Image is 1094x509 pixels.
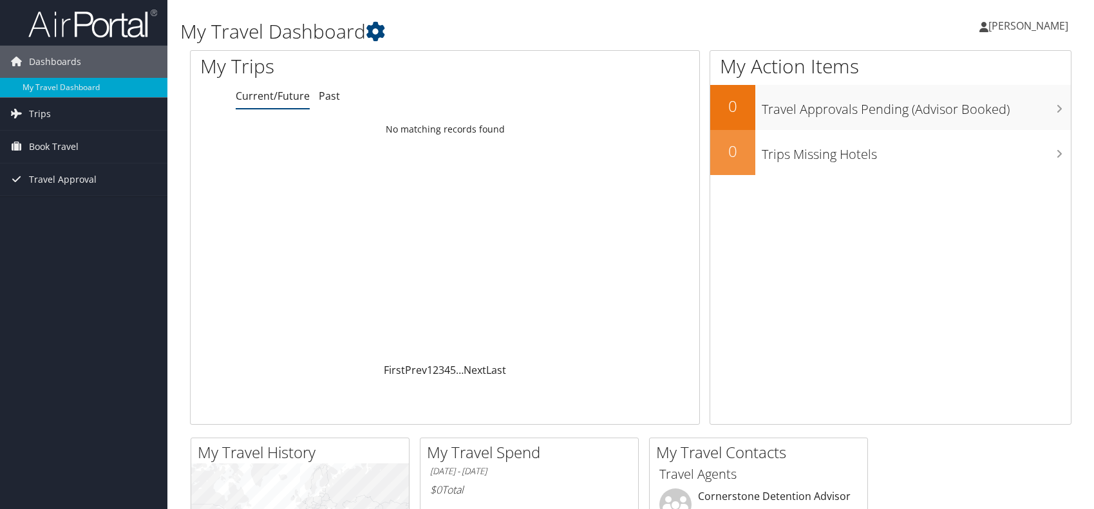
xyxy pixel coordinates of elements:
a: [PERSON_NAME] [979,6,1081,45]
span: Travel Approval [29,163,97,196]
h1: My Travel Dashboard [180,18,781,45]
a: 4 [444,363,450,377]
h1: My Trips [200,53,478,80]
h2: My Travel Contacts [656,441,867,463]
span: [PERSON_NAME] [988,19,1068,33]
a: Last [486,363,506,377]
h2: My Travel Spend [427,441,638,463]
span: Trips [29,98,51,130]
h3: Travel Approvals Pending (Advisor Booked) [762,94,1071,118]
h3: Trips Missing Hotels [762,139,1071,163]
h2: My Travel History [198,441,409,463]
a: 2 [433,363,439,377]
a: Prev [405,363,427,377]
h3: Travel Agents [659,465,858,483]
a: 0Trips Missing Hotels [710,130,1071,175]
a: First [384,363,405,377]
td: No matching records found [191,118,699,141]
span: Dashboards [29,46,81,78]
img: airportal-logo.png [28,8,157,39]
a: 0Travel Approvals Pending (Advisor Booked) [710,85,1071,130]
h1: My Action Items [710,53,1071,80]
a: Next [464,363,486,377]
a: Current/Future [236,89,310,103]
span: Book Travel [29,131,79,163]
h6: [DATE] - [DATE] [430,465,628,477]
a: Past [319,89,340,103]
a: 5 [450,363,456,377]
h2: 0 [710,140,755,162]
h6: Total [430,483,628,497]
h2: 0 [710,95,755,117]
span: … [456,363,464,377]
a: 1 [427,363,433,377]
span: $0 [430,483,442,497]
a: 3 [439,363,444,377]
